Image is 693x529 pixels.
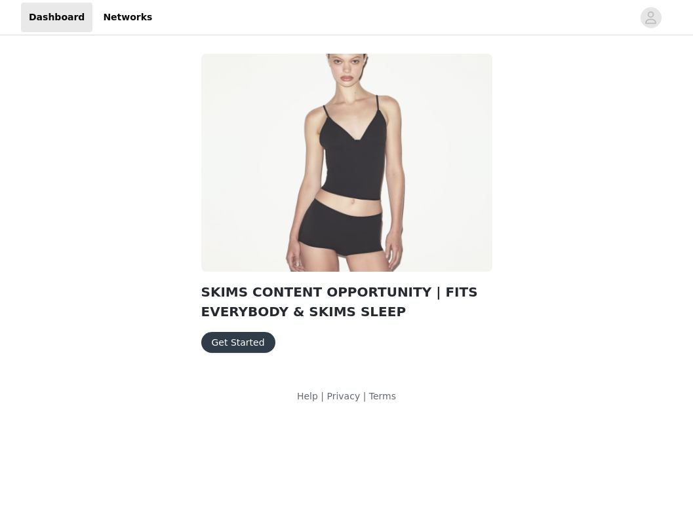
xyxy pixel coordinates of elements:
button: Get Started [201,332,275,353]
a: Privacy [327,391,360,401]
a: Terms [369,391,396,401]
span: | [321,391,324,401]
img: SKIMS [201,54,492,272]
h2: SKIMS CONTENT OPPORTUNITY | FITS EVERYBODY & SKIMS SLEEP [201,282,492,321]
div: avatar [644,7,657,28]
a: Dashboard [21,3,92,32]
a: Networks [95,3,160,32]
span: | [363,391,366,401]
a: Help [297,391,318,401]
